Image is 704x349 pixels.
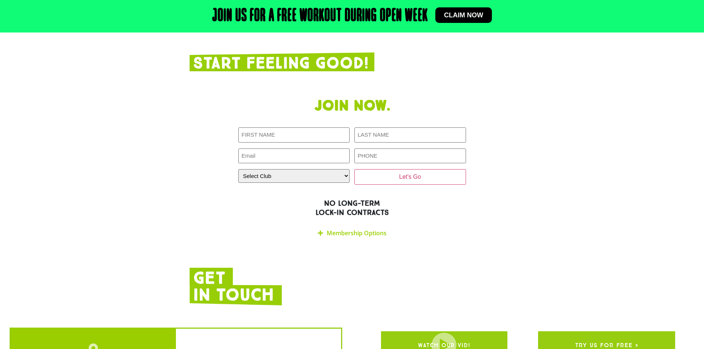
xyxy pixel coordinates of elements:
[435,7,492,23] a: Claim now
[190,97,515,115] h1: Join now.
[190,199,515,217] h2: NO LONG-TERM LOCK-IN CONTRACTS
[327,229,387,237] a: Membership Options
[212,7,428,25] h2: Join us for a free workout during open week
[444,12,483,18] span: Claim now
[238,225,466,242] div: Membership Options
[354,127,466,143] input: LAST NAME
[238,148,350,164] input: Email
[354,169,466,185] input: Let's Go
[238,127,350,143] input: FIRST NAME
[354,148,466,164] input: PHONE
